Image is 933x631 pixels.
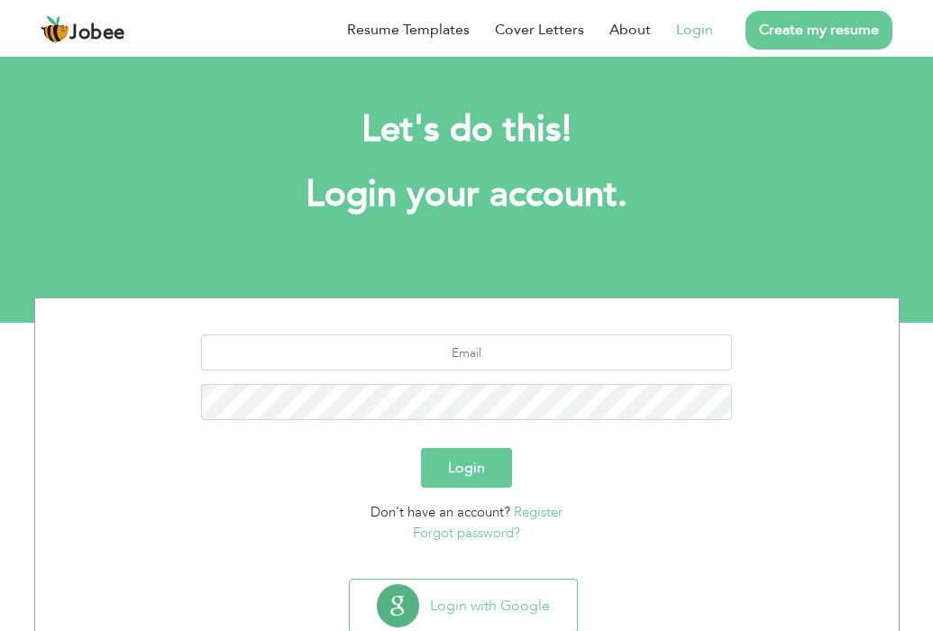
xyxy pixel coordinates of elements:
[166,106,768,153] h2: Let's do this!
[495,19,584,41] a: Cover Letters
[413,524,520,542] a: Forgot password?
[514,503,563,521] a: Register
[41,15,125,44] a: Jobee
[676,19,713,41] a: Login
[421,448,512,488] button: Login
[370,503,510,521] span: Don't have an account?
[347,19,470,41] a: Resume Templates
[609,19,651,41] a: About
[41,15,69,44] img: jobee.io
[166,171,768,218] h1: Login your account.
[745,11,892,50] a: Create my resume
[69,23,125,43] span: Jobee
[201,334,732,370] input: Email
